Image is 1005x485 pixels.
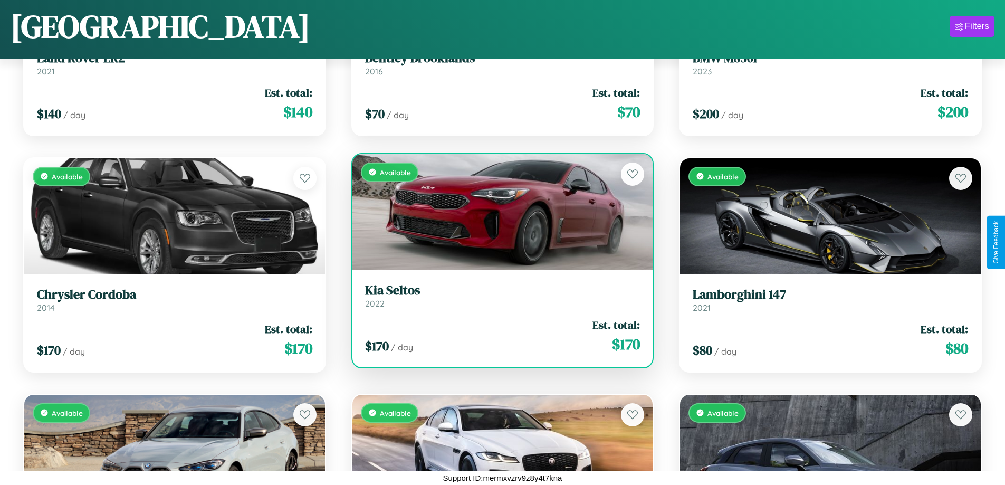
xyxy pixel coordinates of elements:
span: $ 200 [937,101,968,122]
a: Lamborghini 1472021 [693,287,968,313]
span: Est. total: [592,317,640,332]
h3: BMW M850i [693,51,968,66]
span: Available [707,408,739,417]
span: 2021 [693,302,711,313]
span: / day [63,346,85,357]
span: $ 140 [37,105,61,122]
span: Est. total: [921,321,968,337]
span: 2022 [365,298,385,309]
h3: Chrysler Cordoba [37,287,312,302]
span: $ 200 [693,105,719,122]
button: Filters [950,16,994,37]
span: $ 80 [693,341,712,359]
span: Available [380,408,411,417]
span: / day [714,346,736,357]
span: 2021 [37,66,55,77]
a: Chrysler Cordoba2014 [37,287,312,313]
h3: Bentley Brooklands [365,51,640,66]
span: $ 170 [365,337,389,355]
span: Available [380,168,411,177]
a: Bentley Brooklands2016 [365,51,640,77]
span: $ 140 [283,101,312,122]
h3: Kia Seltos [365,283,640,298]
span: $ 170 [612,334,640,355]
p: Support ID: mermxvzrv9z8y4t7kna [443,471,562,485]
span: / day [63,110,85,120]
a: Kia Seltos2022 [365,283,640,309]
h3: Land Rover LR2 [37,51,312,66]
span: Est. total: [921,85,968,100]
span: Available [707,172,739,181]
span: 2014 [37,302,55,313]
a: BMW M850i2023 [693,51,968,77]
h1: [GEOGRAPHIC_DATA] [11,5,310,48]
span: 2016 [365,66,383,77]
span: Est. total: [592,85,640,100]
span: 2023 [693,66,712,77]
span: Est. total: [265,85,312,100]
span: / day [721,110,743,120]
span: $ 170 [284,338,312,359]
span: Est. total: [265,321,312,337]
span: Available [52,172,83,181]
span: $ 170 [37,341,61,359]
span: $ 70 [365,105,385,122]
span: / day [387,110,409,120]
span: $ 80 [945,338,968,359]
div: Give Feedback [992,221,1000,264]
a: Land Rover LR22021 [37,51,312,77]
h3: Lamborghini 147 [693,287,968,302]
span: Available [52,408,83,417]
span: / day [391,342,413,353]
div: Filters [965,21,989,32]
span: $ 70 [617,101,640,122]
